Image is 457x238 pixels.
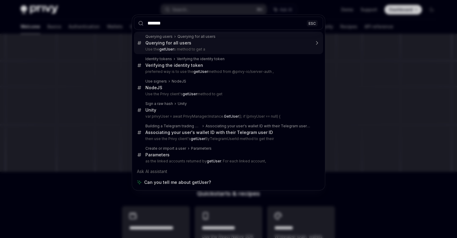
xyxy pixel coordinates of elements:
[134,166,323,177] div: Ask AI assistant
[145,79,167,84] div: Use signers
[145,63,203,68] div: Verifying the identity token
[145,152,170,158] div: Parameters
[172,79,186,84] div: NodeJS
[207,159,221,163] b: getUser
[224,114,239,119] b: GetUser
[145,159,310,164] p: as the linked accounts returned by . For each linked account,
[145,136,310,141] p: then use the Privy client's ByTelegramUserId method to get their
[183,92,197,96] b: getUser
[145,130,273,135] div: Associating your user's wallet ID with their Telegram user ID
[307,20,318,26] div: ESC
[145,114,310,119] p: var privyUser = await PrivyManager.Instance. (); if (privyUser == null) {
[159,47,174,51] b: getUser
[145,47,310,52] p: Use the s method to get a
[145,124,201,129] div: Building a Telegram trading bot
[177,57,225,61] div: Verifying the identity token
[145,146,186,151] div: Create or import a user
[206,124,310,129] div: Associating your user's wallet ID with their Telegram user ID
[191,146,212,151] div: Parameters
[191,136,205,141] b: getUser
[145,85,162,90] div: NodeJS
[178,101,187,106] div: Unity
[145,101,173,106] div: Sign a raw hash
[145,107,156,113] div: Unity
[145,40,191,46] div: Querying for all users
[144,179,211,185] span: Can you tell me about getUser?
[145,57,172,61] div: Identity tokens
[145,69,310,74] p: preferred way is to use the method from @privy-io/server-auth ,
[177,34,216,39] div: Querying for all users
[145,92,310,96] p: Use the Privy client's method to get
[193,69,208,74] b: getUser
[145,34,173,39] div: Querying users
